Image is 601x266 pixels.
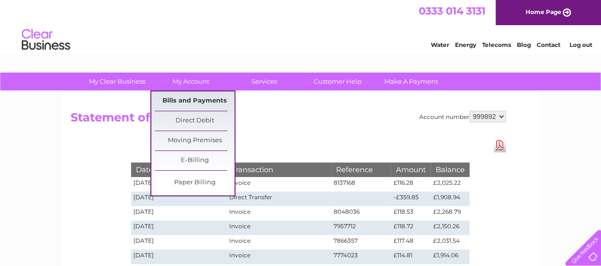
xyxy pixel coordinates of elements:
td: [DATE] [131,177,227,192]
td: £114.81 [391,250,430,264]
td: 8048036 [331,206,391,221]
td: £2,031.54 [430,235,469,250]
td: 7866357 [331,235,391,250]
th: Date [131,163,227,177]
td: [DATE] [131,250,227,264]
a: Direct Debit [155,111,235,131]
td: £1,908.94 [430,192,469,206]
td: £2,150.26 [430,221,469,235]
td: £1,914.06 [430,250,469,264]
a: Bills and Payments [155,91,235,111]
td: Invoice [226,177,331,192]
td: Invoice [226,206,331,221]
div: Account number [419,111,506,122]
td: 7957712 [331,221,391,235]
th: Transaction [226,163,331,177]
td: £118.53 [391,206,430,221]
td: 7774023 [331,250,391,264]
td: [DATE] [131,221,227,235]
a: Blog [517,41,531,48]
a: Energy [455,41,476,48]
a: Log out [569,41,592,48]
td: £2,025.22 [430,177,469,192]
a: Moving Premises [155,131,235,150]
th: Reference [331,163,391,177]
img: logo.png [21,25,71,55]
a: Paper Billing [155,173,235,192]
th: Balance [430,163,469,177]
a: Customer Help [298,73,378,90]
td: [DATE] [131,235,227,250]
a: Download Pdf [494,138,506,152]
td: £118.72 [391,221,430,235]
td: [DATE] [131,192,227,206]
a: 0333 014 3131 [419,5,485,17]
div: Clear Business is a trading name of Verastar Limited (registered in [GEOGRAPHIC_DATA] No. 3667643... [73,5,529,47]
a: My Clear Business [77,73,157,90]
td: Invoice [226,221,331,235]
a: Telecoms [482,41,511,48]
a: Water [431,41,449,48]
a: My Account [151,73,231,90]
td: Invoice [226,235,331,250]
td: [DATE] [131,206,227,221]
td: Invoice [226,250,331,264]
td: £116.28 [391,177,430,192]
h2: Statement of Accounts [71,111,506,129]
td: £2,268.79 [430,206,469,221]
a: Services [224,73,304,90]
td: £117.48 [391,235,430,250]
a: Make A Payment [371,73,451,90]
a: E-Billing [155,151,235,170]
a: Contact [537,41,560,48]
th: Amount [391,163,430,177]
td: -£359.85 [391,192,430,206]
td: 8137168 [331,177,391,192]
td: Direct Transfer [226,192,331,206]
